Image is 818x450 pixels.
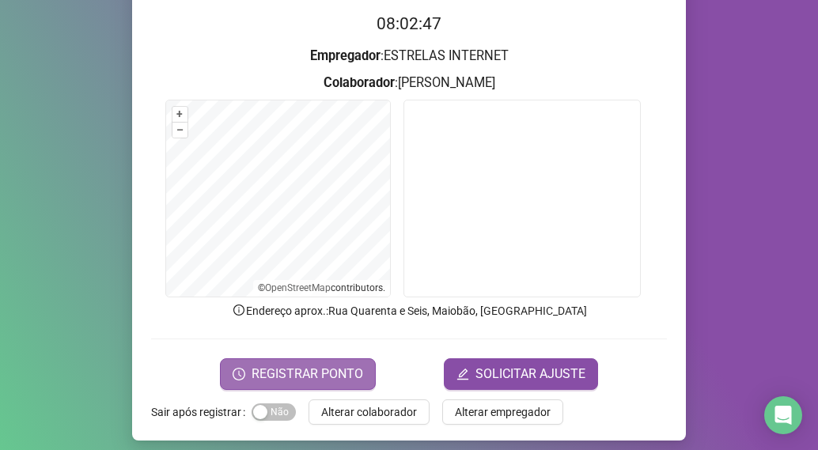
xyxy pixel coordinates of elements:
strong: Empregador [310,48,381,63]
button: + [172,107,187,122]
label: Sair após registrar [151,399,252,425]
span: edit [456,368,469,380]
button: editSOLICITAR AJUSTE [444,358,598,390]
span: SOLICITAR AJUSTE [475,365,585,384]
li: © contributors. [258,282,385,293]
time: 08:02:47 [377,14,441,33]
button: – [172,123,187,138]
button: Alterar colaborador [309,399,430,425]
strong: Colaborador [324,75,395,90]
div: Open Intercom Messenger [764,396,802,434]
p: Endereço aprox. : Rua Quarenta e Seis, Maiobão, [GEOGRAPHIC_DATA] [151,302,667,320]
span: Alterar colaborador [321,403,417,421]
a: OpenStreetMap [265,282,331,293]
button: REGISTRAR PONTO [220,358,376,390]
h3: : [PERSON_NAME] [151,73,667,93]
h3: : ESTRELAS INTERNET [151,46,667,66]
span: clock-circle [233,368,245,380]
span: Alterar empregador [455,403,551,421]
span: REGISTRAR PONTO [252,365,363,384]
span: info-circle [232,303,246,317]
button: Alterar empregador [442,399,563,425]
